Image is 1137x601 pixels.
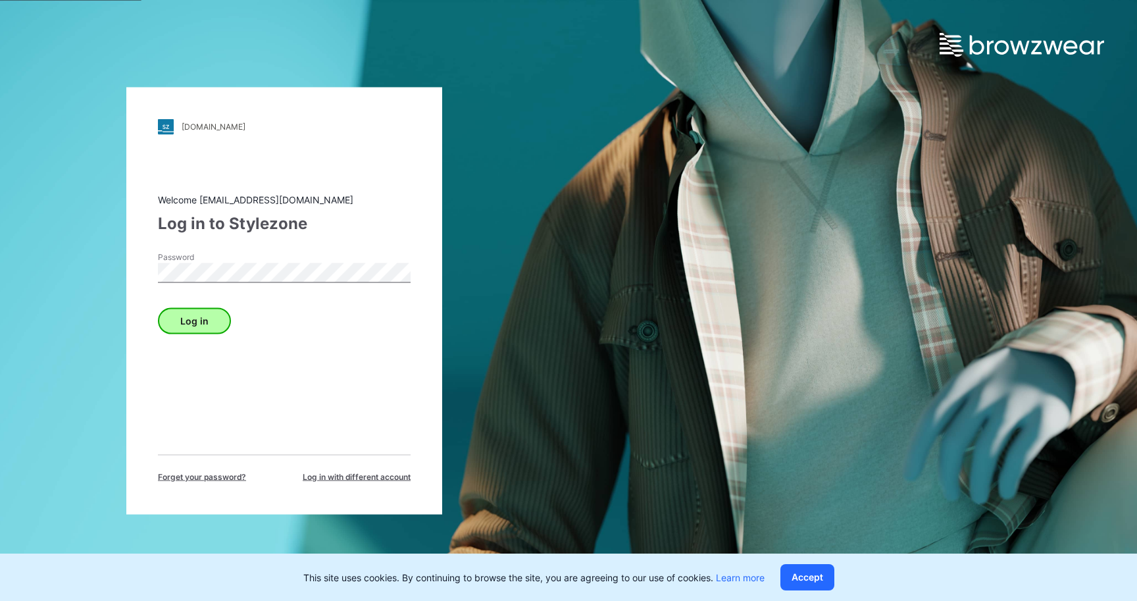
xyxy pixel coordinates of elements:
[158,471,246,483] span: Forget your password?
[780,564,834,590] button: Accept
[158,211,411,235] div: Log in to Stylezone
[940,33,1104,57] img: browzwear-logo.e42bd6dac1945053ebaf764b6aa21510.svg
[158,307,231,334] button: Log in
[303,471,411,483] span: Log in with different account
[158,118,174,134] img: stylezone-logo.562084cfcfab977791bfbf7441f1a819.svg
[182,122,245,132] div: [DOMAIN_NAME]
[158,251,250,263] label: Password
[158,118,411,134] a: [DOMAIN_NAME]
[716,572,765,583] a: Learn more
[303,571,765,585] p: This site uses cookies. By continuing to browse the site, you are agreeing to our use of cookies.
[158,192,411,206] div: Welcome [EMAIL_ADDRESS][DOMAIN_NAME]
